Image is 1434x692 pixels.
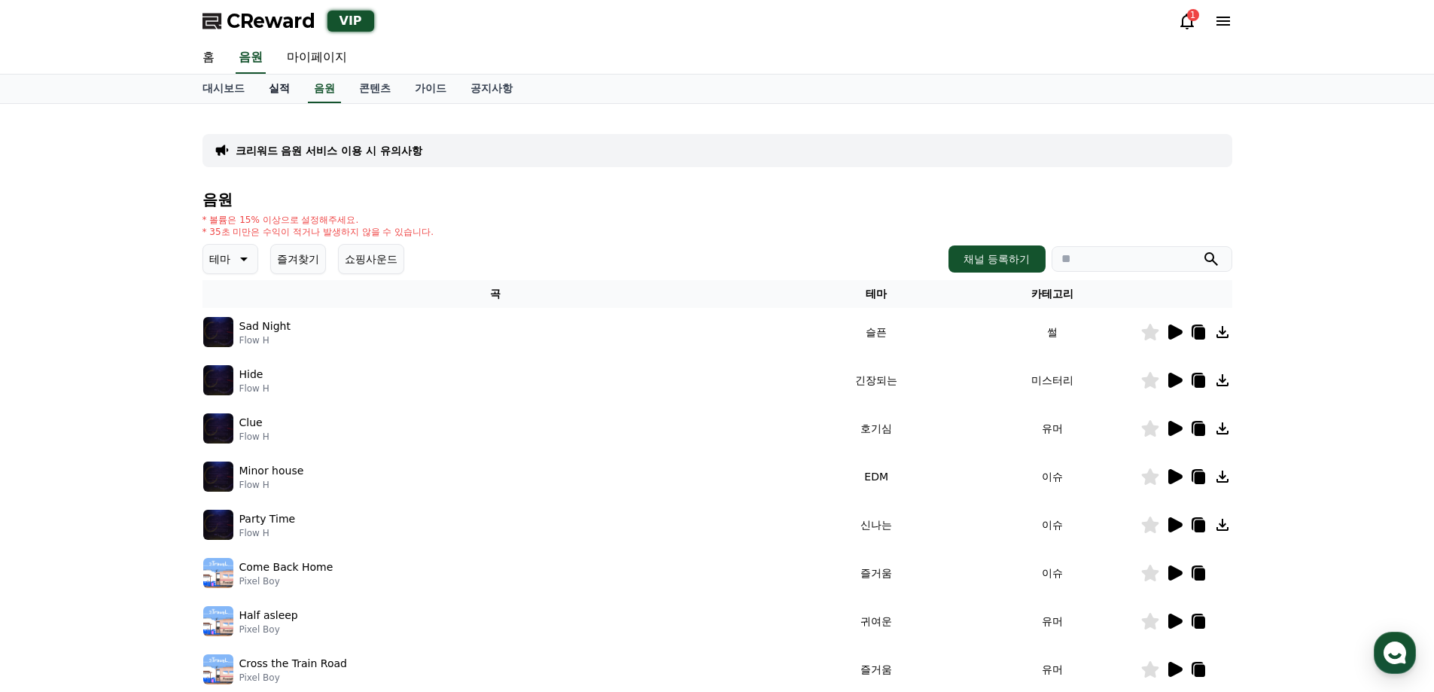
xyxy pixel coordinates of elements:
[99,477,194,515] a: 대화
[194,477,289,515] a: 설정
[239,623,298,636] p: Pixel Boy
[239,334,291,346] p: Flow H
[202,214,434,226] p: * 볼륨은 15% 이상으로 설정해주세요.
[203,606,233,636] img: music
[233,500,251,512] span: 설정
[47,500,56,512] span: 홈
[270,244,326,274] button: 즐겨찾기
[209,248,230,270] p: 테마
[190,42,227,74] a: 홈
[788,453,964,501] td: EDM
[202,244,258,274] button: 테마
[788,356,964,404] td: 긴장되는
[257,75,302,103] a: 실적
[347,75,403,103] a: 콘텐츠
[202,280,789,308] th: 곡
[239,431,269,443] p: Flow H
[202,191,1232,208] h4: 음원
[236,143,422,158] a: 크리워드 음원 서비스 이용 시 유의사항
[239,383,269,395] p: Flow H
[236,42,266,74] a: 음원
[202,226,434,238] p: * 35초 미만은 수익이 적거나 발생하지 않을 수 있습니다.
[964,549,1140,597] td: 이슈
[190,75,257,103] a: 대시보드
[788,549,964,597] td: 즐거움
[458,75,525,103] a: 공지사항
[275,42,359,74] a: 마이페이지
[964,404,1140,453] td: 유머
[964,453,1140,501] td: 이슈
[788,501,964,549] td: 신나는
[948,245,1045,273] button: 채널 등록하기
[964,501,1140,549] td: 이슈
[788,597,964,645] td: 귀여운
[338,244,404,274] button: 쇼핑사운드
[964,308,1140,356] td: 썰
[202,9,315,33] a: CReward
[239,608,298,623] p: Half asleep
[203,462,233,492] img: music
[964,597,1140,645] td: 유머
[239,319,291,334] p: Sad Night
[308,75,341,103] a: 음원
[239,511,296,527] p: Party Time
[239,672,347,684] p: Pixel Boy
[138,501,156,513] span: 대화
[203,510,233,540] img: music
[1178,12,1196,30] a: 1
[964,280,1140,308] th: 카테고리
[203,654,233,684] img: music
[239,367,263,383] p: Hide
[788,308,964,356] td: 슬픈
[327,11,374,32] div: VIP
[5,477,99,515] a: 홈
[239,479,304,491] p: Flow H
[227,9,315,33] span: CReward
[203,365,233,395] img: music
[788,280,964,308] th: 테마
[203,413,233,444] img: music
[239,527,296,539] p: Flow H
[203,558,233,588] img: music
[239,656,347,672] p: Cross the Train Road
[239,463,304,479] p: Minor house
[203,317,233,347] img: music
[239,559,333,575] p: Come Back Home
[403,75,458,103] a: 가이드
[239,575,333,587] p: Pixel Boy
[239,415,263,431] p: Clue
[788,404,964,453] td: 호기심
[1187,9,1199,21] div: 1
[964,356,1140,404] td: 미스터리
